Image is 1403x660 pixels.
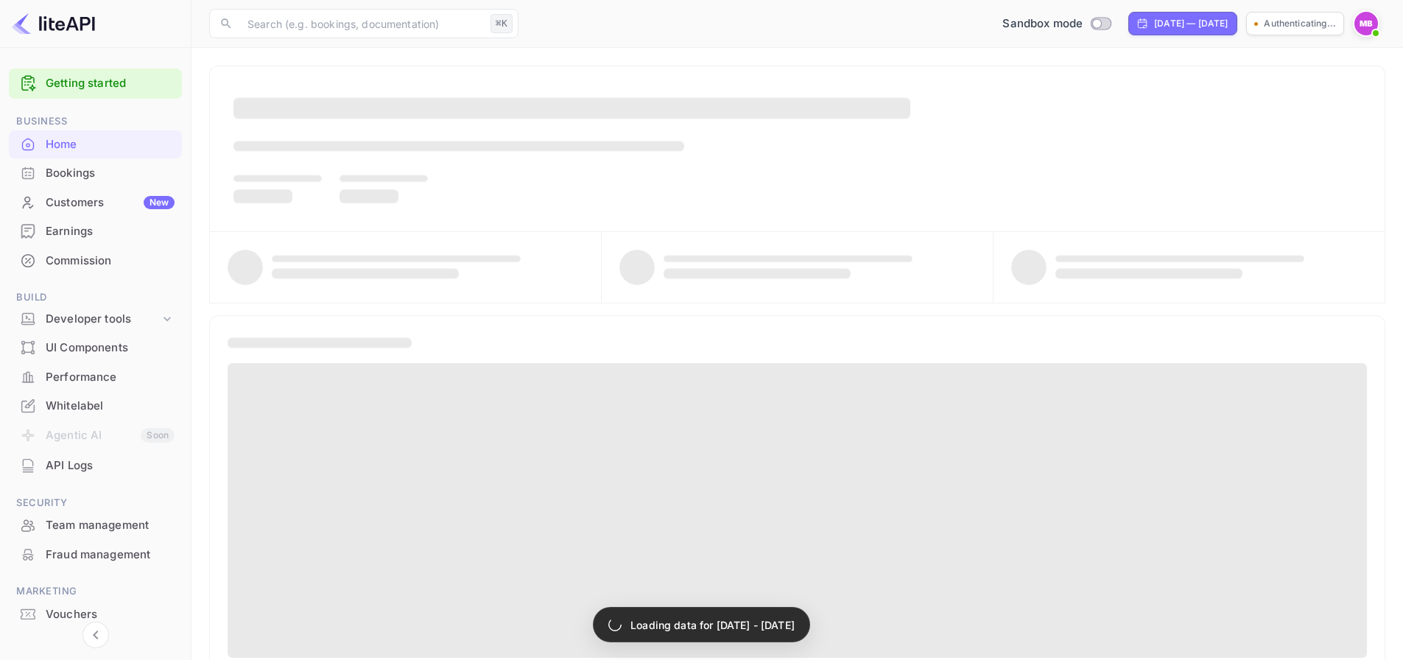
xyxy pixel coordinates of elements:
[9,495,182,511] span: Security
[9,189,182,216] a: CustomersNew
[9,247,182,274] a: Commission
[9,217,182,245] a: Earnings
[9,541,182,568] a: Fraud management
[9,363,182,392] div: Performance
[46,136,175,153] div: Home
[630,617,795,633] p: Loading data for [DATE] - [DATE]
[996,15,1117,32] div: Switch to Production mode
[9,247,182,275] div: Commission
[1354,12,1378,35] img: Mehdi Baitach
[1154,17,1228,30] div: [DATE] — [DATE]
[9,159,182,186] a: Bookings
[46,340,175,357] div: UI Components
[46,165,175,182] div: Bookings
[12,12,95,35] img: LiteAPI logo
[46,457,175,474] div: API Logs
[1128,12,1237,35] div: Click to change the date range period
[9,334,182,362] div: UI Components
[9,363,182,390] a: Performance
[9,511,182,538] a: Team management
[9,600,182,629] div: Vouchers
[9,289,182,306] span: Build
[9,130,182,158] a: Home
[9,159,182,188] div: Bookings
[239,9,485,38] input: Search (e.g. bookings, documentation)
[144,196,175,209] div: New
[82,622,109,648] button: Collapse navigation
[46,606,175,623] div: Vouchers
[46,547,175,564] div: Fraud management
[9,452,182,479] a: API Logs
[9,217,182,246] div: Earnings
[490,14,513,33] div: ⌘K
[9,583,182,600] span: Marketing
[46,253,175,270] div: Commission
[46,369,175,386] div: Performance
[46,223,175,240] div: Earnings
[1264,17,1336,30] p: Authenticating...
[1002,15,1083,32] span: Sandbox mode
[46,517,175,534] div: Team management
[46,75,175,92] a: Getting started
[9,600,182,628] a: Vouchers
[46,194,175,211] div: Customers
[9,392,182,421] div: Whitelabel
[9,511,182,540] div: Team management
[9,130,182,159] div: Home
[9,306,182,332] div: Developer tools
[9,69,182,99] div: Getting started
[9,392,182,419] a: Whitelabel
[9,189,182,217] div: CustomersNew
[9,113,182,130] span: Business
[9,541,182,569] div: Fraud management
[46,311,160,328] div: Developer tools
[9,452,182,480] div: API Logs
[9,334,182,361] a: UI Components
[46,398,175,415] div: Whitelabel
